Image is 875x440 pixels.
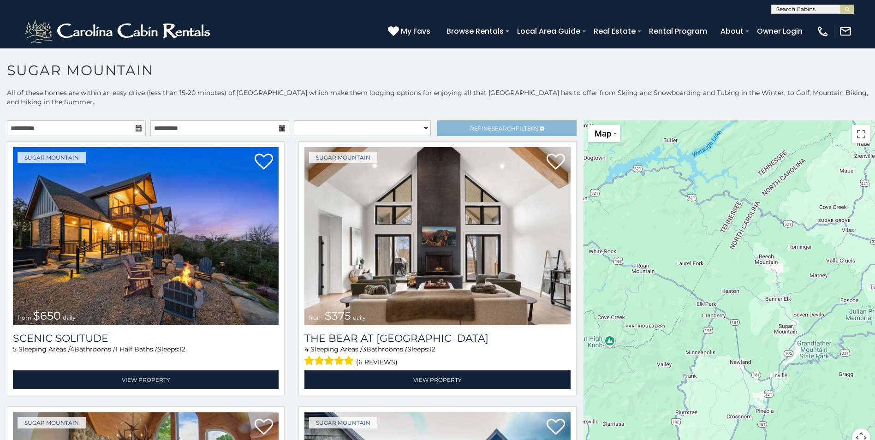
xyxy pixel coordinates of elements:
[304,332,570,345] h3: The Bear At Sugar Mountain
[304,147,570,325] a: The Bear At Sugar Mountain from $375 daily
[589,23,640,39] a: Real Estate
[13,147,279,325] a: Scenic Solitude from $650 daily
[547,153,565,172] a: Add to favorites
[588,125,620,142] button: Change map style
[23,18,214,45] img: White-1-2.png
[255,418,273,437] a: Add to favorites
[839,25,852,38] img: mail-regular-white.png
[13,345,17,353] span: 5
[595,129,611,138] span: Map
[644,23,712,39] a: Rental Program
[13,345,279,368] div: Sleeping Areas / Bathrooms / Sleeps:
[356,356,398,368] span: (6 reviews)
[325,309,351,322] span: $375
[33,309,61,322] span: $650
[13,147,279,325] img: Scenic Solitude
[304,345,570,368] div: Sleeping Areas / Bathrooms / Sleeps:
[547,418,565,437] a: Add to favorites
[492,125,516,132] span: Search
[18,314,31,321] span: from
[470,125,538,132] span: Refine Filters
[13,370,279,389] a: View Property
[304,370,570,389] a: View Property
[304,345,309,353] span: 4
[309,314,323,321] span: from
[363,345,366,353] span: 3
[353,314,366,321] span: daily
[816,25,829,38] img: phone-regular-white.png
[388,25,433,37] a: My Favs
[442,23,508,39] a: Browse Rentals
[309,417,377,428] a: Sugar Mountain
[437,120,576,136] a: RefineSearchFilters
[752,23,807,39] a: Owner Login
[304,147,570,325] img: The Bear At Sugar Mountain
[63,314,76,321] span: daily
[401,25,430,37] span: My Favs
[716,23,748,39] a: About
[18,417,86,428] a: Sugar Mountain
[179,345,185,353] span: 12
[13,332,279,345] a: Scenic Solitude
[115,345,157,353] span: 1 Half Baths /
[512,23,585,39] a: Local Area Guide
[18,152,86,163] a: Sugar Mountain
[70,345,74,353] span: 4
[304,332,570,345] a: The Bear At [GEOGRAPHIC_DATA]
[429,345,435,353] span: 12
[309,152,377,163] a: Sugar Mountain
[255,153,273,172] a: Add to favorites
[852,125,870,143] button: Toggle fullscreen view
